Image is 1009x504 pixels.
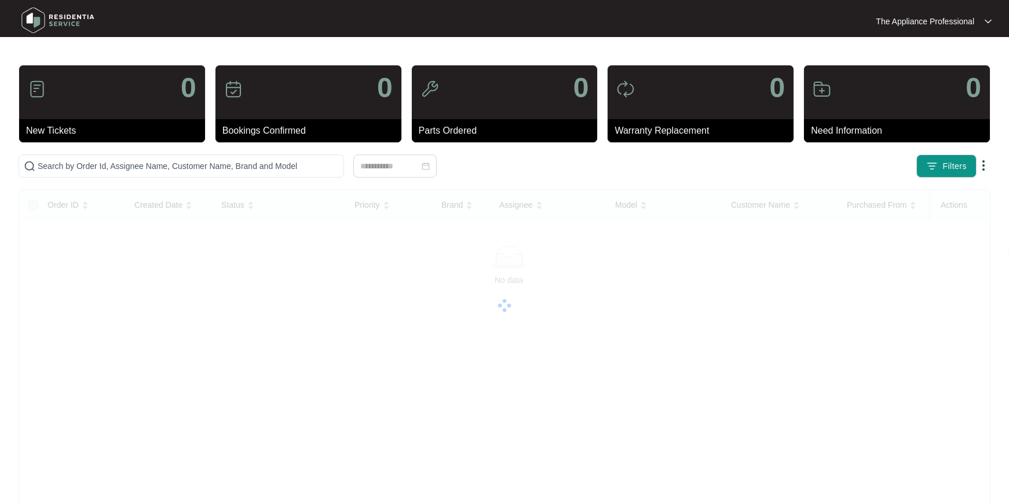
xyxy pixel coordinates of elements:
p: Warranty Replacement [615,124,794,138]
img: icon [616,80,635,98]
p: 0 [966,74,981,102]
input: Search by Order Id, Assignee Name, Customer Name, Brand and Model [38,160,339,172]
p: 0 [181,74,196,102]
img: icon [421,80,439,98]
img: residentia service logo [17,3,98,38]
img: icon [224,80,243,98]
img: search-icon [24,160,35,172]
p: Bookings Confirmed [222,124,401,138]
p: Parts Ordered [419,124,598,138]
p: 0 [573,74,589,102]
p: The Appliance Professional [876,16,974,27]
img: icon [28,80,46,98]
img: dropdown arrow [977,159,990,172]
span: Filters [942,160,967,172]
img: icon [813,80,831,98]
p: New Tickets [26,124,205,138]
img: dropdown arrow [985,19,992,24]
p: 0 [377,74,393,102]
button: filter iconFilters [916,154,977,178]
p: 0 [769,74,785,102]
p: Need Information [811,124,990,138]
img: filter icon [926,160,938,172]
